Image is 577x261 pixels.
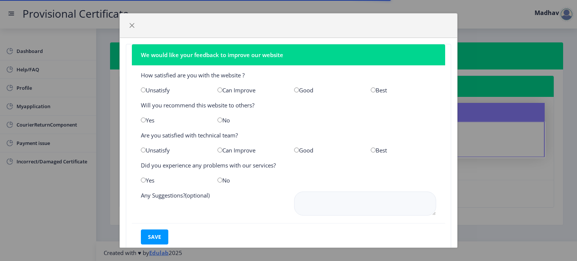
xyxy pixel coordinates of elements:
div: Unsatisfy [135,146,212,154]
div: Any Suggestions?(optional) [135,192,288,217]
div: Can Improve [212,86,288,94]
div: Are you satisfied with technical team? [135,131,442,139]
button: save [141,229,168,244]
div: Will you recommend this website to others? [135,101,442,109]
div: No [212,116,288,124]
div: Can Improve [212,146,288,154]
div: Good [288,86,365,94]
div: Did you experience any problems with our services? [135,161,442,169]
div: Good [288,146,365,154]
div: No [212,177,288,184]
nb-card-header: We would like your feedback to improve our website [132,44,445,65]
div: Yes [135,116,212,124]
div: Best [365,146,442,154]
div: How satisfied are you with the website ? [135,71,442,79]
div: Yes [135,177,212,184]
div: Best [365,86,442,94]
div: Unsatisfy [135,86,212,94]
